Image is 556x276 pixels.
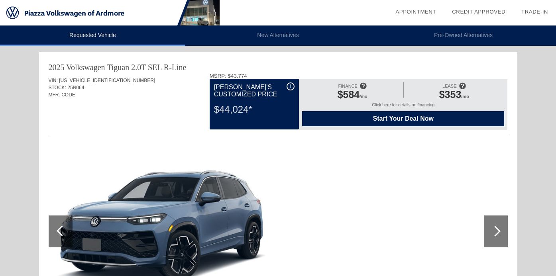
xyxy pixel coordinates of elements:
div: 2.0T SEL R-Line [131,62,186,73]
span: LEASE [442,84,456,88]
div: /mo [408,89,500,102]
div: MSRP: $43,774 [210,73,508,79]
span: $584 [338,89,360,100]
span: FINANCE [338,84,358,88]
a: Appointment [395,9,436,15]
span: STOCK: [49,85,66,90]
span: MFR. CODE: [49,92,77,98]
a: Trade-In [521,9,548,15]
span: 25N064 [67,85,84,90]
span: $353 [439,89,462,100]
div: [PERSON_NAME]'s Customized Price [214,82,295,99]
span: i [290,84,291,89]
div: /mo [306,89,399,102]
span: [US_VEHICLE_IDENTIFICATION_NUMBER] [59,78,155,83]
div: Quoted on [DATE] 11:56:45 AM [49,110,508,123]
div: 2025 Volkswagen Tiguan [49,62,130,73]
div: $44,024* [214,99,295,120]
span: VIN: [49,78,58,83]
li: Pre-Owned Alternatives [371,25,556,46]
div: Click here for details on financing [302,102,504,111]
a: Credit Approved [452,9,505,15]
li: New Alternatives [185,25,371,46]
span: Start Your Deal Now [312,115,494,122]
